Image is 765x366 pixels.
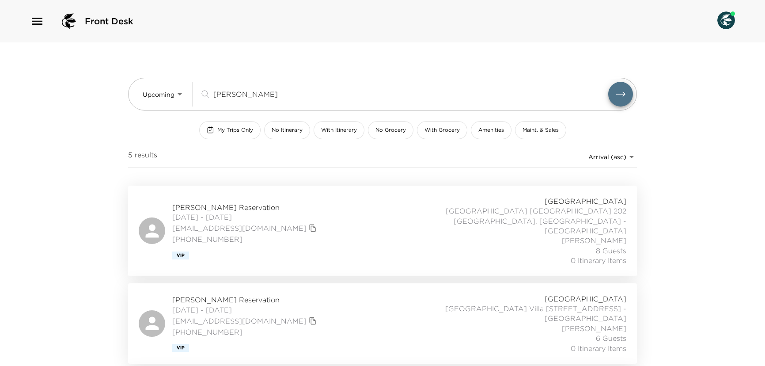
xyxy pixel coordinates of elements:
span: 0 Itinerary Items [571,255,626,265]
span: 0 Itinerary Items [571,343,626,353]
a: [PERSON_NAME] Reservation[DATE] - [DATE][EMAIL_ADDRESS][DOMAIN_NAME]copy primary member email[PHO... [128,186,637,276]
span: [PERSON_NAME] [562,324,626,333]
button: copy primary member email [307,222,319,234]
button: copy primary member email [307,315,319,327]
img: User [717,11,735,29]
span: [DATE] - [DATE] [172,305,319,315]
span: [GEOGRAPHIC_DATA] Villa [STREET_ADDRESS] - [GEOGRAPHIC_DATA] [431,304,626,324]
button: Amenities [471,121,511,139]
span: Maint. & Sales [523,126,559,134]
img: logo [58,11,80,32]
span: Vip [177,345,185,351]
span: My Trips Only [217,126,253,134]
button: My Trips Only [199,121,261,139]
span: [PERSON_NAME] Reservation [172,295,319,305]
span: [PHONE_NUMBER] [172,327,319,337]
span: [PERSON_NAME] [562,236,626,245]
span: [GEOGRAPHIC_DATA] [GEOGRAPHIC_DATA] 202 [GEOGRAPHIC_DATA], [GEOGRAPHIC_DATA] - [GEOGRAPHIC_DATA] [431,206,626,236]
span: No Itinerary [272,126,303,134]
a: [PERSON_NAME] Reservation[DATE] - [DATE][EMAIL_ADDRESS][DOMAIN_NAME]copy primary member email[PHO... [128,283,637,364]
span: [PERSON_NAME] Reservation [172,202,319,212]
button: Maint. & Sales [515,121,566,139]
button: With Grocery [417,121,467,139]
span: Arrival (asc) [588,153,626,161]
span: 6 Guests [596,333,626,343]
span: With Itinerary [321,126,357,134]
input: Search by traveler, residence, or concierge [213,89,608,99]
a: [EMAIL_ADDRESS][DOMAIN_NAME] [172,223,307,233]
span: Upcoming [143,91,174,99]
a: [EMAIL_ADDRESS][DOMAIN_NAME] [172,316,307,326]
span: [PHONE_NUMBER] [172,234,319,244]
button: No Itinerary [264,121,310,139]
span: [GEOGRAPHIC_DATA] [545,294,626,304]
span: [GEOGRAPHIC_DATA] [545,196,626,206]
span: Front Desk [85,15,133,27]
button: With Itinerary [314,121,364,139]
span: With Grocery [424,126,460,134]
button: No Grocery [368,121,413,139]
span: 8 Guests [596,246,626,255]
span: Amenities [478,126,504,134]
span: Vip [177,253,185,258]
span: [DATE] - [DATE] [172,212,319,222]
span: No Grocery [375,126,406,134]
span: 5 results [128,150,157,164]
